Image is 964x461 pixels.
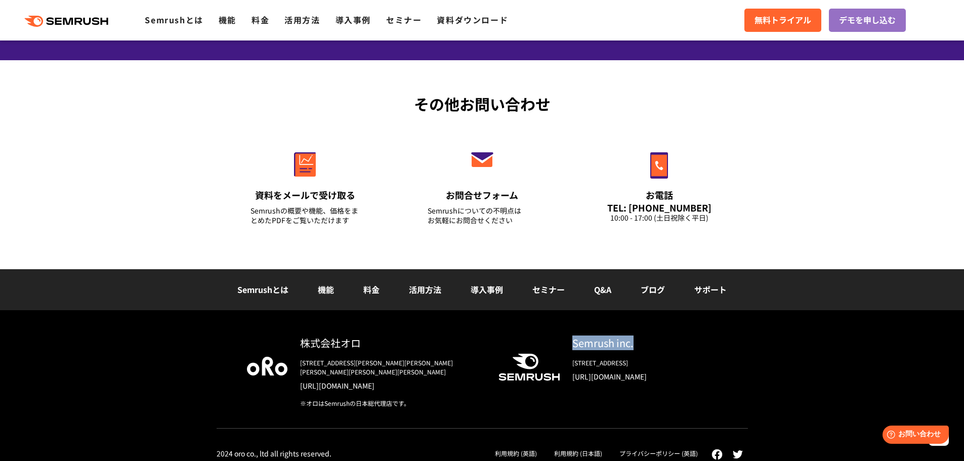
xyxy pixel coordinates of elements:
[572,371,718,382] a: [URL][DOMAIN_NAME]
[605,213,714,223] div: 10:00 - 17:00 (土日祝除く平日)
[318,283,334,296] a: 機能
[554,449,602,457] a: 利用規約 (日本語)
[386,14,422,26] a: セミナー
[744,9,821,32] a: 無料トライアル
[605,189,714,201] div: お電話
[437,14,508,26] a: 資料ダウンロード
[641,283,665,296] a: ブログ
[874,422,953,450] iframe: Help widget launcher
[428,206,537,225] div: Semrushについての不明点は お気軽にお問合せください
[829,9,906,32] a: デモを申し込む
[219,14,236,26] a: 機能
[532,283,565,296] a: セミナー
[428,189,537,201] div: お問合せフォーム
[217,449,331,458] div: 2024 oro co., ltd all rights reserved.
[217,93,748,115] div: その他お問い合わせ
[300,336,482,350] div: 株式会社オロ
[250,206,360,225] div: Semrushの概要や機能、価格をまとめたPDFをご覧いただけます
[237,283,288,296] a: Semrushとは
[711,449,723,460] img: facebook
[250,189,360,201] div: 資料をメールで受け取る
[300,399,482,408] div: ※オロはSemrushの日本総代理店です。
[839,14,896,27] span: デモを申し込む
[336,14,371,26] a: 導入事例
[252,14,269,26] a: 料金
[471,283,503,296] a: 導入事例
[363,283,380,296] a: 料金
[755,14,811,27] span: 無料トライアル
[619,449,698,457] a: プライバシーポリシー (英語)
[694,283,727,296] a: サポート
[572,336,718,350] div: Semrush inc.
[406,131,558,238] a: お問合せフォーム Semrushについての不明点はお気軽にお問合せください
[572,358,718,367] div: [STREET_ADDRESS]
[247,357,287,375] img: oro company
[495,449,537,457] a: 利用規約 (英語)
[409,283,441,296] a: 活用方法
[605,202,714,213] div: TEL: [PHONE_NUMBER]
[300,358,482,376] div: [STREET_ADDRESS][PERSON_NAME][PERSON_NAME][PERSON_NAME][PERSON_NAME][PERSON_NAME]
[145,14,203,26] a: Semrushとは
[300,381,482,391] a: [URL][DOMAIN_NAME]
[284,14,320,26] a: 活用方法
[594,283,611,296] a: Q&A
[229,131,381,238] a: 資料をメールで受け取る Semrushの概要や機能、価格をまとめたPDFをご覧いただけます
[733,450,743,458] img: twitter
